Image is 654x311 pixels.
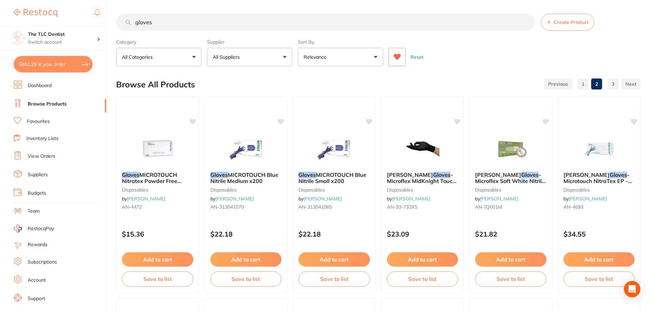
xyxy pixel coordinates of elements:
[210,230,282,238] p: $22.18
[569,196,607,202] a: [PERSON_NAME]
[127,196,165,202] a: [PERSON_NAME]
[387,271,458,286] button: Save to list
[213,54,242,60] p: All Suppliers
[207,39,292,45] label: Supplier
[563,172,635,184] b: Ansell Gloves - Microtouch NitraTex EP - Nitrile - Non-Sterile - Powder Free - Extra Large, 100-Pack
[298,171,316,178] em: Gloves
[387,171,433,178] span: [PERSON_NAME]
[122,252,193,267] button: Add to cart
[14,225,54,232] a: RestocqPay
[28,277,46,284] a: Account
[14,56,93,72] button: $651.29 in your order
[387,230,458,238] p: $23.09
[116,14,535,31] input: Search Products
[28,225,54,232] span: RestocqPay
[298,196,342,202] span: by
[577,132,621,166] img: Ansell Gloves - Microtouch NitraTex EP - Nitrile - Non-Sterile - Powder Free - Extra Large, 100-Pack
[488,132,533,166] img: Ansell Gloves - Microflex Soft White Nitrile - Hydrasoft - Non Sterile - Powder Free - Medium, 10...
[298,172,370,184] b: Gloves MICROTOUCH Blue Nitrile Small x200
[610,171,627,178] em: Gloves
[387,172,458,184] b: Ansell Gloves - Microflex MidKnight Touch - Black - Nitrile - Non Sterile - Powder Free - Extra S...
[210,252,282,267] button: Add to cart
[210,187,282,193] small: disposables
[563,271,635,286] button: Save to list
[28,39,97,46] p: Switch account
[475,204,502,210] span: AN-TQ601M
[122,54,155,60] p: All Categories
[14,225,22,232] img: RestocqPay
[554,19,588,25] span: Create Product
[27,118,50,125] a: Favourites
[298,171,366,184] span: MICROTOUCH Blue Nitrile Small x200
[541,14,594,31] button: Create Product
[28,171,48,178] a: Suppliers
[210,204,244,210] span: AN-313041070
[475,230,546,238] p: $21.82
[28,241,47,248] a: Rewards
[28,101,67,108] a: Browse Products
[521,171,539,178] em: Gloves
[298,187,370,193] small: disposables
[210,271,282,286] button: Save to list
[28,259,57,266] a: Subscriptions
[563,171,610,178] span: [PERSON_NAME]
[298,48,383,66] button: Relevance
[563,252,635,267] button: Add to cart
[28,31,97,38] h4: The TLC Dentist
[210,171,228,178] em: Gloves
[207,48,292,66] button: All Suppliers
[298,39,383,45] label: Sort By
[122,171,181,191] span: MICROTOUCH Nitratex Powder Free Medium x 100
[563,187,635,193] small: disposables
[387,187,458,193] small: disposables
[475,252,546,267] button: Add to cart
[312,132,356,166] img: Gloves MICROTOUCH Blue Nitrile Small x200
[475,271,546,286] button: Save to list
[122,230,193,238] p: $15.36
[475,196,518,202] span: by
[392,196,430,202] a: [PERSON_NAME]
[298,204,332,210] span: AN-313041065
[304,54,329,60] p: Relevance
[116,39,201,45] label: Category
[475,172,546,184] b: Ansell Gloves - Microflex Soft White Nitrile - Hydrasoft - Non Sterile - Powder Free - Medium, 10...
[433,171,450,178] em: Gloves
[475,171,521,178] span: [PERSON_NAME]
[122,204,142,210] span: AN-4472
[14,9,57,17] img: Restocq Logo
[210,171,278,184] span: MICROTOUCH Blue Nitrile Medium x200
[475,187,546,193] small: disposables
[28,153,55,160] a: View Orders
[215,196,254,202] a: [PERSON_NAME]
[400,132,445,166] img: Ansell Gloves - Microflex MidKnight Touch - Black - Nitrile - Non Sterile - Powder Free - Extra S...
[563,204,583,210] span: AN-4693
[26,135,58,142] a: Inventory Lists
[135,132,180,166] img: Gloves MICROTOUCH Nitratex Powder Free Medium x 100
[122,187,193,193] small: disposables
[11,31,24,45] img: The TLC Dentist
[14,5,57,21] a: Restocq Logo
[387,252,458,267] button: Add to cart
[298,252,370,267] button: Add to cart
[480,196,518,202] a: [PERSON_NAME]
[624,281,640,297] div: Open Intercom Messenger
[563,230,635,238] p: $34.55
[122,171,139,178] em: Gloves
[387,204,418,210] span: AN-93-732XS
[387,196,430,202] span: by
[563,196,607,202] span: by
[122,172,193,184] b: Gloves MICROTOUCH Nitratex Powder Free Medium x 100
[224,132,268,166] img: Gloves MICROTOUCH Blue Nitrile Medium x200
[210,172,282,184] b: Gloves MICROTOUCH Blue Nitrile Medium x200
[28,208,40,215] a: Team
[298,271,370,286] button: Save to list
[591,77,602,91] a: 2
[608,77,618,91] a: 3
[28,190,46,197] a: Budgets
[122,196,165,202] span: by
[578,77,588,91] a: 1
[122,271,193,286] button: Save to list
[408,48,426,66] button: Reset
[210,196,254,202] span: by
[304,196,342,202] a: [PERSON_NAME]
